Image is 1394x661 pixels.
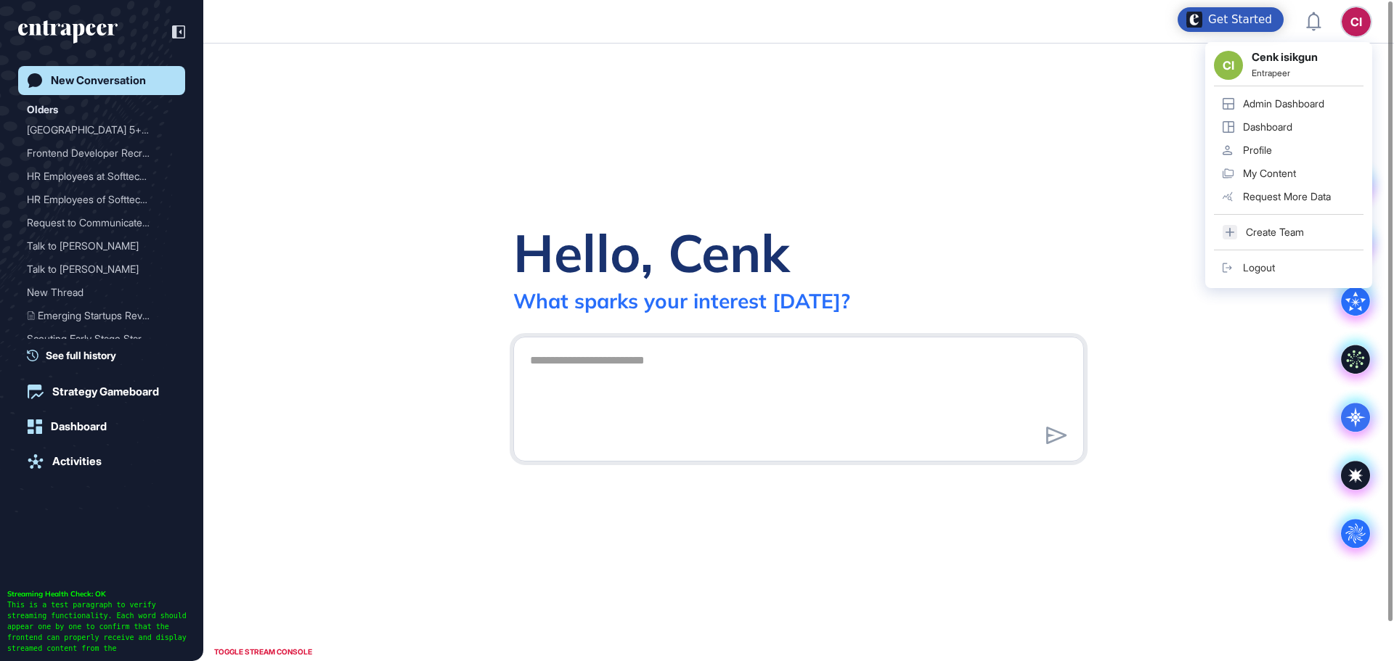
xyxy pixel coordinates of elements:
div: Emerging Startups Revolut... [27,304,165,327]
div: [GEOGRAPHIC_DATA] 5+ [PERSON_NAME]... [27,118,165,141]
div: Dashboard [51,420,107,433]
div: Get Started [1208,12,1272,27]
div: What sparks your interest [DATE]? [513,288,850,313]
div: TOGGLE STREAM CONSOLE [211,643,316,661]
div: HR Employees at Softtech ... [27,165,165,188]
div: HR Employees at Softtech in Türkiye [27,165,176,188]
div: Scouting Early Stage Star... [27,327,165,350]
div: Emerging Startups Revolutionizing Grocery Deliveries in the Middle East [27,304,176,327]
a: Dashboard [18,412,185,441]
div: New Conversation [51,74,146,87]
div: İzmir'de 5+ Yıl Deneyimli React Front End Developer Arayışı [27,118,176,141]
div: Talk to [PERSON_NAME] [27,234,165,258]
div: Olders [27,101,58,118]
div: Request to Communicate with an Individual Named Hunter [27,211,176,234]
img: launcher-image-alternative-text [1186,12,1202,28]
div: HR Employees of Softtech in Türkiye [27,188,176,211]
div: Strategy Gameboard [52,385,159,398]
a: Strategy Gameboard [18,377,185,406]
div: Talk to Tracy [27,234,176,258]
div: Frontend Developer Recrui... [27,141,165,165]
div: Talk to [PERSON_NAME] [27,258,165,281]
div: Scouting Early Stage Startups in Grocery Deliveries in the Middle East [27,327,176,350]
span: See full history [46,348,116,363]
div: entrapeer-logo [18,20,118,44]
div: Request to Communicate wi... [27,211,165,234]
div: Activities [52,455,102,468]
div: HR Employees of Softtech ... [27,188,165,211]
a: New Conversation [18,66,185,95]
div: Open Get Started checklist [1178,7,1284,32]
div: New Thread [27,281,176,304]
a: Activities [18,447,185,476]
button: Ci [1342,7,1371,36]
div: Talk to Tracy [27,258,176,281]
div: New Thread [27,281,165,304]
a: See full history [27,348,185,363]
div: Hello, Cenk [513,220,790,285]
div: Frontend Developer Recruitment in Izmir, Turkey with 3-15 Years Experience [27,141,176,165]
